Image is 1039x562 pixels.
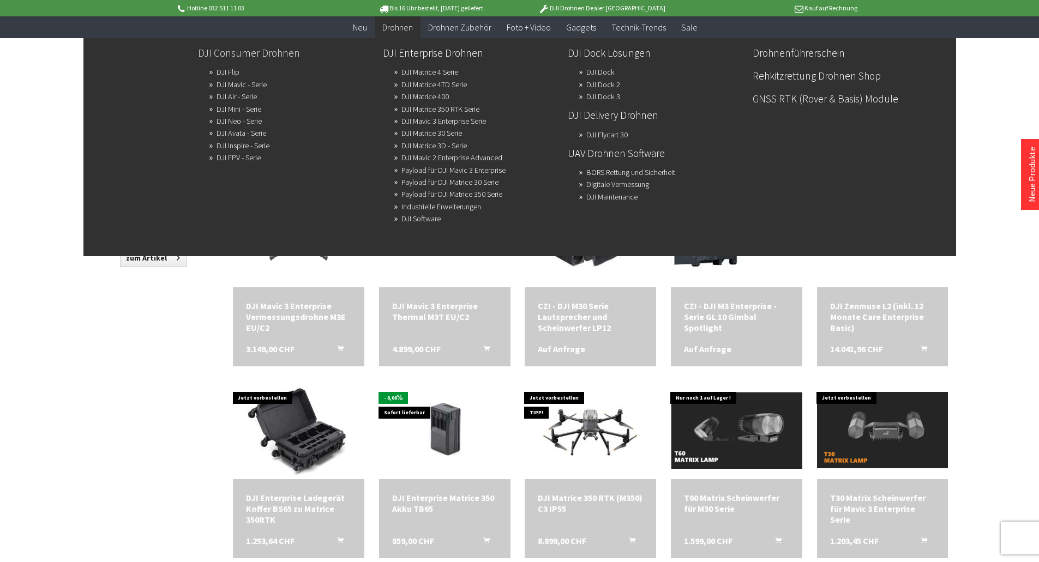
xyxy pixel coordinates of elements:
[684,300,789,333] div: CZI - DJI M3 Enterprise - Serie GL 10 Gimbal Spotlight
[401,186,502,202] a: Payload für DJI Matrice 350 Serie
[401,211,441,226] a: DJI Software
[217,89,257,104] a: DJI Air - Serie
[246,492,351,525] div: DJI Enterprise Ladegerät Koffer BS65 zu Matrice 350RTK
[517,2,687,15] p: DJI Drohnen Dealer [GEOGRAPHIC_DATA]
[586,77,620,92] a: DJI Dock 2
[586,127,628,142] a: DJI Flycart 30
[830,300,935,333] div: DJI Zenmuse L2 (inkl. 12 Monate Care Enterprise Basic)
[383,381,506,479] img: DJI Enterprise Matrice 350 Akku TB65
[586,64,615,80] a: DJI Dock
[246,300,351,333] a: DJI Mavic 3 Enterprise Vermessungsdrohne M3E EU/C2 3.149,00 CHF In den Warenkorb
[392,343,441,354] span: 4.899,00 CHF
[237,381,360,479] img: DJI Enterprise Ladegerät Koffer BS65 zu Matrice 350RTK
[470,343,496,358] button: In den Warenkorb
[684,343,731,354] span: Auf Anfrage
[217,113,262,129] a: DJI Neo - Serie
[401,125,462,141] a: DJI Matrice 30 Serie
[392,300,497,322] div: DJI Mavic 3 Enterprise Thermal M3T EU/C2
[616,535,642,549] button: In den Warenkorb
[345,16,375,39] a: Neu
[538,343,585,354] span: Auf Anfrage
[538,492,643,514] a: DJI Matrice 350 RTK (M350) C3 IP55 8.899,00 CHF In den Warenkorb
[568,144,744,162] a: UAV Drohnen Software
[392,535,434,546] span: 859,00 CHF
[684,492,789,514] div: T60 Matrix Scheinwerfer für M30 Serie
[684,492,789,514] a: T60 Matrix Scheinwerfer für M30 Serie 1.599,00 CHF In den Warenkorb
[246,492,351,525] a: DJI Enterprise Ladegerät Koffer BS65 zu Matrice 350RTK 1.253,64 CHF In den Warenkorb
[611,22,666,33] span: Technik-Trends
[217,77,267,92] a: DJI Mavic - Serie
[753,67,929,85] a: Rehkitzrettung Drohnen Shop
[538,492,643,514] div: DJI Matrice 350 RTK (M350) C3 IP55
[392,492,497,514] a: DJI Enterprise Matrice 350 Akku TB65 859,00 CHF In den Warenkorb
[382,22,413,33] span: Drohnen
[753,44,929,62] a: Drohnenführerschein
[681,22,698,33] span: Sale
[684,300,789,333] a: CZI - DJI M3 Enterprise - Serie GL 10 Gimbal Spotlight Auf Anfrage
[830,535,879,546] span: 1.203,45 CHF
[830,492,935,525] div: T30 Matrix Scheinwerfer für Mavic 3 Enterprise Serie
[586,89,620,104] a: DJI Dock 3
[566,22,596,33] span: Gadgets
[392,492,497,514] div: DJI Enterprise Matrice 350 Akku TB65
[687,2,857,15] p: Kauf auf Rechnung
[346,2,517,15] p: Bis 16 Uhr bestellt, [DATE] geliefert.
[817,392,948,468] img: T30 Matrix Scheinwerfer für Mavic 3 Enterprise Serie
[217,138,269,153] a: DJI Inspire - Serie
[830,343,883,354] span: 14.041,96 CHF
[401,138,467,153] a: DJI Matrice 3D - Serie
[401,64,458,80] a: DJI Matrice 4 Serie
[217,64,239,80] a: DJI Flip
[538,300,643,333] div: CZI - DJI M30 Serie Lautsprecher und Scheinwerfer LP12
[499,16,558,39] a: Foto + Video
[401,199,481,214] a: Industrielle Erweiterungen
[762,535,788,549] button: In den Warenkorb
[401,174,499,190] a: Payload für DJI Matrice 30 Serie
[538,300,643,333] a: CZI - DJI M30 Serie Lautsprecher und Scheinwerfer LP12 Auf Anfrage
[421,16,499,39] a: Drohnen Zubehör
[568,44,744,62] a: DJI Dock Lösungen
[246,343,295,354] span: 3.149,00 CHF
[604,16,674,39] a: Technik-Trends
[674,16,705,39] a: Sale
[830,492,935,525] a: T30 Matrix Scheinwerfer für Mavic 3 Enterprise Serie 1.203,45 CHF In den Warenkorb
[586,177,649,192] a: Digitale Vermessung
[217,125,266,141] a: DJI Avata - Serie
[568,106,744,124] a: DJI Delivery Drohnen
[401,77,467,92] a: DJI Matrice 4TD Serie
[375,16,421,39] a: Drohnen
[428,22,491,33] span: Drohnen Zubehör
[401,89,449,104] a: DJI Matrice 400
[217,101,261,117] a: DJI Mini - Serie
[383,44,559,62] a: DJI Enterprise Drohnen
[246,535,295,546] span: 1.253,64 CHF
[324,535,350,549] button: In den Warenkorb
[401,162,506,178] a: Payload für DJI Mavic 3 Enterprise
[198,44,374,62] a: DJI Consumer Drohnen
[830,300,935,333] a: DJI Zenmuse L2 (inkl. 12 Monate Care Enterprise Basic) 14.041,96 CHF In den Warenkorb
[525,393,656,467] img: DJI Matrice 350 RTK (M350) C3 IP55
[684,535,732,546] span: 1.599,00 CHF
[324,343,350,358] button: In den Warenkorb
[538,535,586,546] span: 8.899,00 CHF
[401,150,502,165] a: DJI Mavic 2 Enterprise Advanced
[120,249,187,267] a: zum Artikel
[353,22,367,33] span: Neu
[392,300,497,322] a: DJI Mavic 3 Enterprise Thermal M3T EU/C2 4.899,00 CHF In den Warenkorb
[1026,147,1037,202] a: Neue Produkte
[470,535,496,549] button: In den Warenkorb
[246,300,351,333] div: DJI Mavic 3 Enterprise Vermessungsdrohne M3E EU/C2
[507,22,551,33] span: Foto + Video
[586,189,638,204] a: DJI Maintenance
[217,150,261,165] a: DJI FPV - Serie
[401,113,486,129] a: DJI Mavic 3 Enterprise Serie
[558,16,604,39] a: Gadgets
[908,343,934,358] button: In den Warenkorb
[908,535,934,549] button: In den Warenkorb
[586,165,675,180] a: BORS Rettung und Sicherheit
[401,101,479,117] a: DJI Matrice 350 RTK Serie
[176,2,346,15] p: Hotline 032 511 11 03
[753,89,929,108] a: GNSS RTK (Rover & Basis) Module
[671,391,802,468] img: T60 Matrix Scheinwerfer für M30 Serie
